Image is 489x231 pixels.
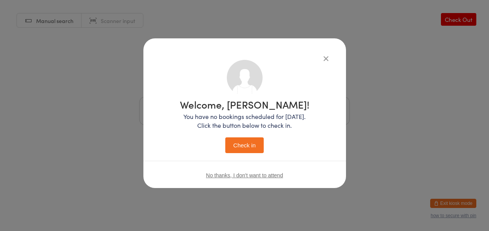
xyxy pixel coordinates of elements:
img: no_photo.png [227,60,263,96]
h1: Welcome, [PERSON_NAME]! [180,99,309,109]
button: No thanks, I don't want to attend [206,172,283,178]
p: You have no bookings scheduled for [DATE]. Click the button below to check in. [180,112,309,130]
button: Check in [225,137,264,153]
